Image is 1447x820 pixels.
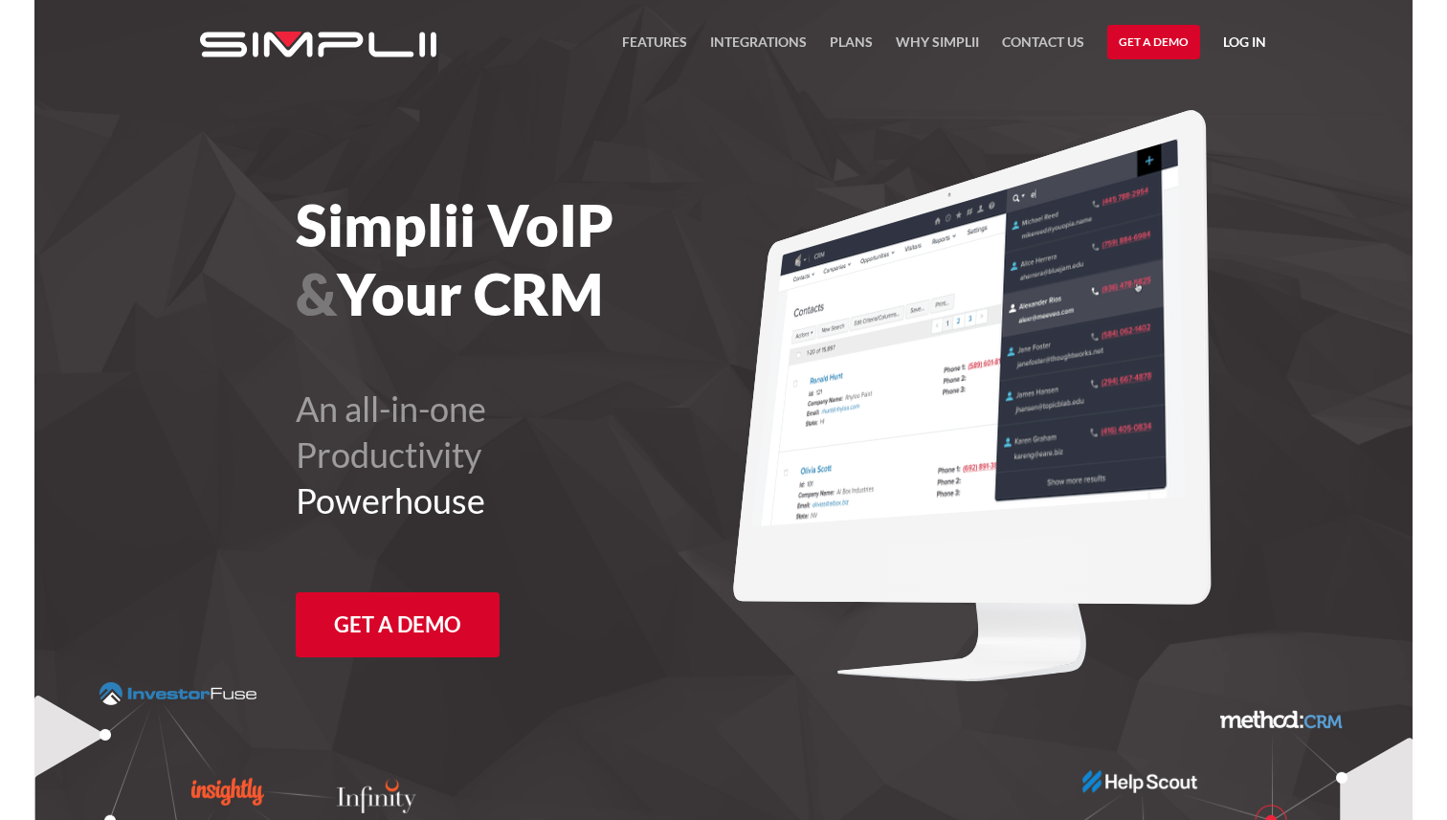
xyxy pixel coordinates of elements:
[296,190,829,328] h1: Simplii VoIP Your CRM
[296,479,485,521] span: Powerhouse
[830,31,873,65] a: Plans
[622,31,687,65] a: FEATURES
[296,259,337,328] span: &
[1002,31,1084,65] a: Contact US
[896,31,979,65] a: Why Simplii
[200,32,436,57] img: Simplii
[710,31,807,65] a: Integrations
[1107,25,1200,59] a: Get a Demo
[296,386,829,523] h2: An all-in-one Productivity
[1223,31,1266,59] a: Log in
[296,592,500,657] a: Get a Demo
